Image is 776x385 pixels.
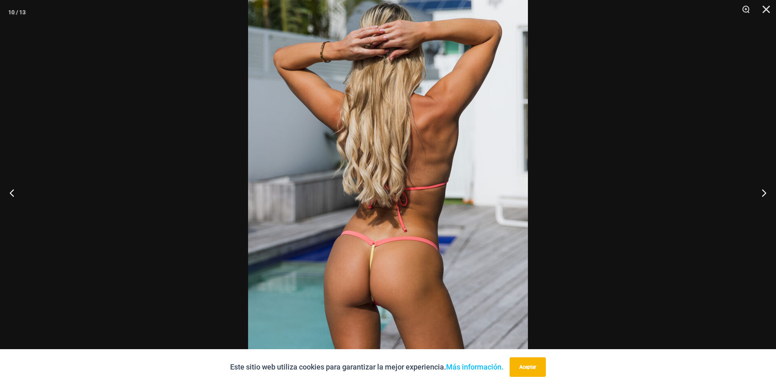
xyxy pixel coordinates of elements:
button: Próximo [745,172,776,213]
button: Aceptar [510,357,546,377]
font: 10 / 13 [8,9,26,15]
a: Más información. [446,363,503,371]
font: Este sitio web utiliza cookies para garantizar la mejor experiencia. [230,363,446,371]
font: Aceptar [519,364,536,370]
